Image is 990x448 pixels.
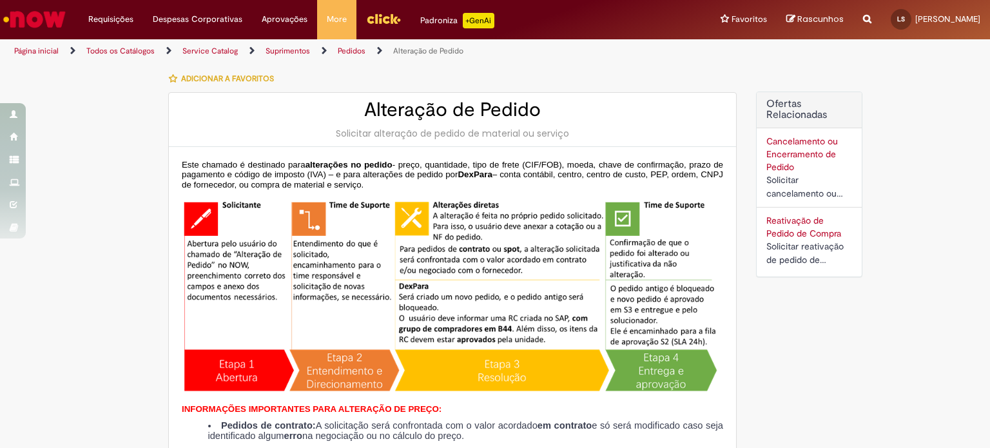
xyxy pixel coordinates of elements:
[420,13,494,28] div: Padroniza
[766,135,838,173] a: Cancelamento ou Encerramento de Pedido
[181,73,274,84] span: Adicionar a Favoritos
[182,170,723,190] span: – conta contábil, centro, centro de custo, PEP, ordem, CNPJ de fornecedor, ou compra de material ...
[266,46,310,56] a: Suprimentos
[182,127,723,140] div: Solicitar alteração de pedido de material ou serviço
[393,46,463,56] a: Alteração de Pedido
[732,13,767,26] span: Favoritos
[182,160,306,170] span: Este chamado é destinado para
[306,160,393,170] span: alterações no pedido
[221,420,316,431] strong: Pedidos de contrato:
[284,431,303,441] strong: erro
[797,13,844,25] span: Rascunhos
[182,160,723,180] span: - preço, quantidade, tipo de frete (CIF/FOB), moeda, chave de confirmação, prazo de pagamento e c...
[463,13,494,28] p: +GenAi
[86,46,155,56] a: Todos os Catálogos
[168,65,281,92] button: Adicionar a Favoritos
[915,14,980,24] span: [PERSON_NAME]
[766,240,852,267] div: Solicitar reativação de pedido de compra cancelado ou bloqueado.
[208,421,723,441] li: A solicitação será confrontada com o valor acordado e só será modificado caso seja identificado a...
[182,46,238,56] a: Service Catalog
[766,173,852,200] div: Solicitar cancelamento ou encerramento de Pedido.
[766,215,841,239] a: Reativação de Pedido de Compra
[153,13,242,26] span: Despesas Corporativas
[897,15,905,23] span: LS
[786,14,844,26] a: Rascunhos
[366,9,401,28] img: click_logo_yellow_360x200.png
[327,13,347,26] span: More
[262,13,307,26] span: Aprovações
[10,39,650,63] ul: Trilhas de página
[338,46,365,56] a: Pedidos
[182,99,723,121] h2: Alteração de Pedido
[14,46,59,56] a: Página inicial
[756,92,862,277] div: Ofertas Relacionadas
[458,170,492,179] span: DexPara
[88,13,133,26] span: Requisições
[538,420,592,431] strong: em contrato
[182,404,442,414] span: INFORMAÇÕES IMPORTANTES PARA ALTERAÇÃO DE PREÇO:
[766,99,852,121] h2: Ofertas Relacionadas
[1,6,68,32] img: ServiceNow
